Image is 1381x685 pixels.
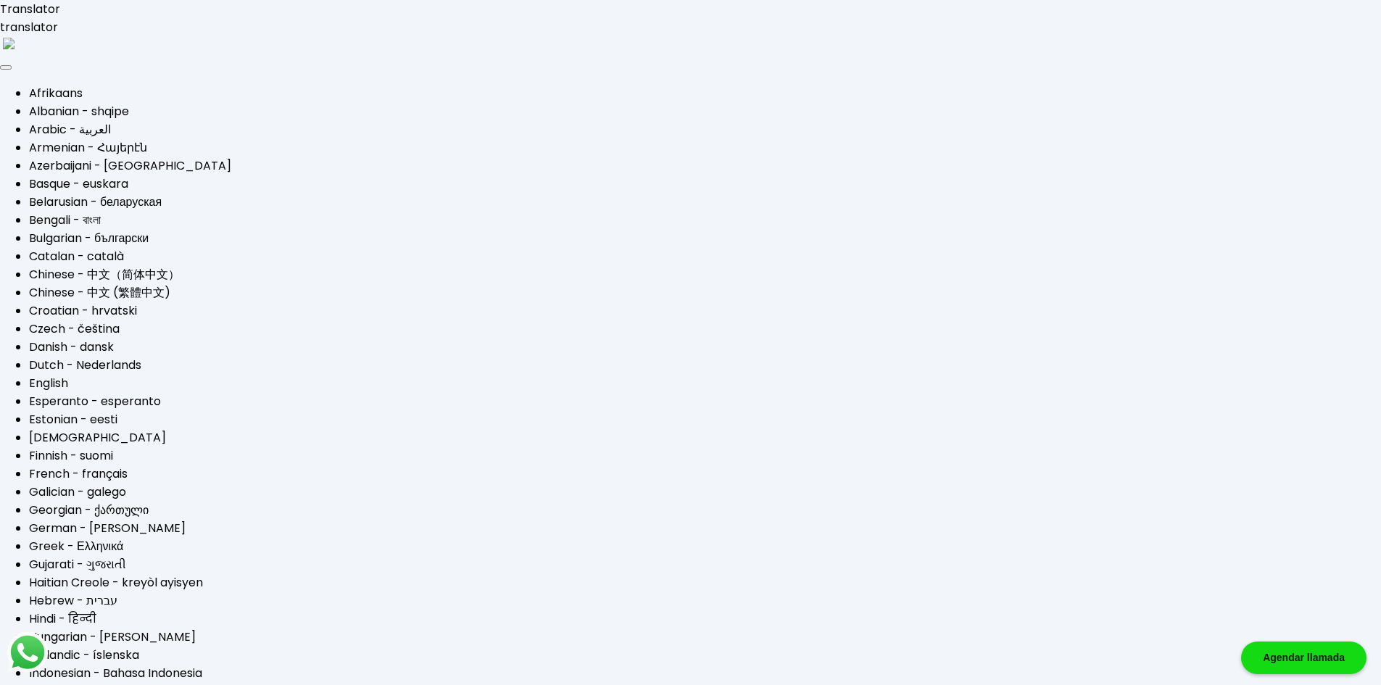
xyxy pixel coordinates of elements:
[29,339,114,355] a: Danish - dansk
[29,175,128,192] a: Basque - euskara
[29,574,203,591] a: Haitian Creole - kreyòl ayisyen
[29,447,113,464] a: Finnish - suomi
[29,393,161,410] a: Esperanto - esperanto
[29,357,141,373] a: Dutch - Nederlands
[29,302,137,319] a: Croatian - hrvatski
[29,483,126,500] a: Galician - galego
[29,556,126,573] a: Gujarati - ગુજરાતી
[29,665,202,681] a: Indonesian - Bahasa Indonesia
[29,628,196,645] a: Hungarian - [PERSON_NAME]
[1241,642,1367,674] div: Agendar llamada
[29,375,68,391] a: English
[29,139,147,156] a: Armenian - Հայերէն
[29,230,149,246] a: Bulgarian - български
[29,266,180,283] a: Chinese - 中文（简体中文）
[3,38,14,49] img: right-arrow.png
[29,284,170,301] a: Chinese - 中文 (繁體中文)
[29,429,166,446] a: [DEMOGRAPHIC_DATA]
[29,194,162,210] a: Belarusian - беларуская
[7,632,48,673] img: logos_whatsapp-icon.242b2217.svg
[29,157,231,174] a: Azerbaijani - [GEOGRAPHIC_DATA]
[29,248,124,265] a: Catalan - català
[29,647,139,663] a: Icelandic - íslenska
[29,121,111,138] a: Arabic - ‎‫العربية‬‎
[29,538,123,555] a: Greek - Ελληνικά
[29,502,149,518] a: Georgian - ქართული
[29,103,129,120] a: Albanian - shqipe
[29,592,117,609] a: Hebrew - ‎‫עברית‬‎
[29,610,96,627] a: Hindi - हिन्दी
[29,212,101,228] a: Bengali - বাংলা
[29,320,120,337] a: Czech - čeština
[29,85,83,101] a: Afrikaans
[29,411,117,428] a: Estonian - eesti
[29,465,128,482] a: French - français
[29,520,186,536] a: German - [PERSON_NAME]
